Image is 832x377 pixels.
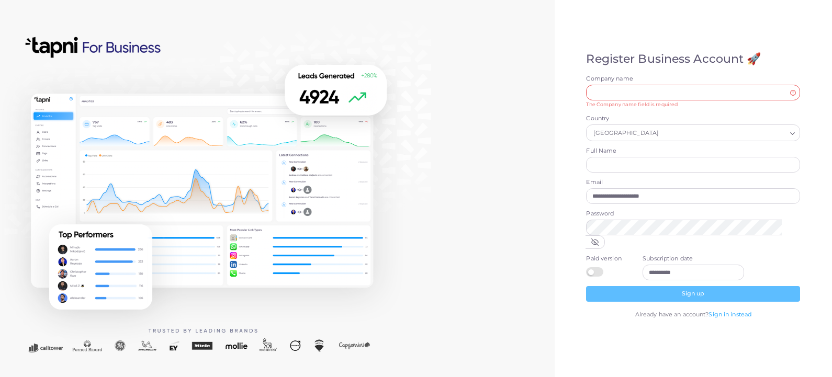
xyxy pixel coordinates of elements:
button: Sign up [586,286,800,302]
span: Already have an account? [635,311,709,318]
h4: Register Business Account 🚀 [586,52,800,66]
label: Paid version [586,255,631,263]
label: Full Name [586,147,800,155]
label: Email [586,178,800,187]
label: Country [586,115,800,123]
div: Search for option [586,124,800,141]
input: Search for option [661,128,786,139]
a: Sign in instead [709,311,751,318]
label: Company name [586,75,800,83]
small: The Company name field is required [586,101,678,107]
span: [GEOGRAPHIC_DATA] [592,128,660,139]
label: Subscription date [643,255,744,263]
label: Password [586,210,800,218]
